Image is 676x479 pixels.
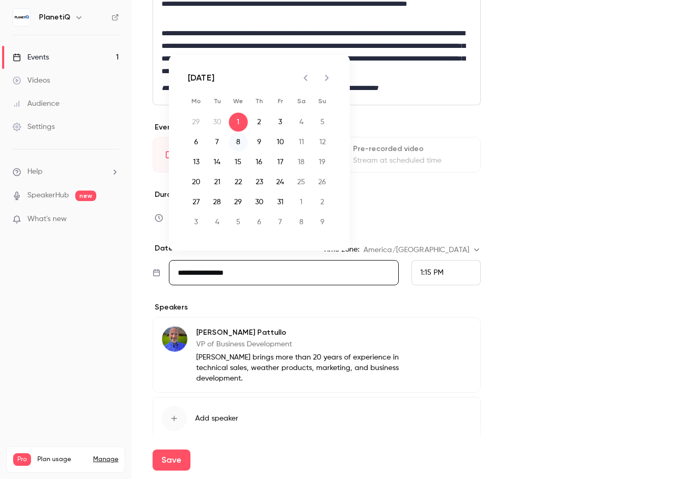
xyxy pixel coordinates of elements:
[27,166,43,177] span: Help
[319,137,481,173] div: Pre-recorded videoStream at scheduled time
[187,173,206,192] button: 20
[153,189,481,200] label: Duration
[13,9,30,26] img: PlanetiQ
[229,193,248,212] button: 29
[208,153,227,172] button: 14
[27,214,67,225] span: What's new
[153,397,481,440] button: Add speaker
[208,91,227,112] span: Tuesday
[37,455,87,464] span: Plan usage
[208,193,227,212] button: 28
[13,453,31,466] span: Pro
[271,213,290,232] button: 7
[187,91,206,112] span: Monday
[13,122,55,132] div: Settings
[292,153,311,172] button: 18
[271,91,290,112] span: Friday
[75,191,96,201] span: new
[292,213,311,232] button: 8
[313,91,332,112] span: Sunday
[313,113,332,132] button: 5
[195,413,238,424] span: Add speaker
[313,153,332,172] button: 19
[187,133,206,152] button: 6
[187,193,206,212] button: 27
[153,137,315,173] div: LiveGo live at scheduled time
[292,173,311,192] button: 25
[229,91,248,112] span: Wednesday
[13,98,59,109] div: Audience
[208,133,227,152] button: 7
[250,193,269,212] button: 30
[153,243,207,254] p: Date and time
[13,52,49,63] div: Events
[411,260,481,285] div: From
[229,153,248,172] button: 15
[250,113,269,132] button: 2
[292,91,311,112] span: Saturday
[153,317,481,393] div: Donny Pattullo[PERSON_NAME] PattulloVP of Business Development[PERSON_NAME] brings more than 20 y...
[187,213,206,232] button: 3
[250,133,269,152] button: 9
[162,326,187,352] img: Donny Pattullo
[271,153,290,172] button: 17
[153,450,190,471] button: Save
[187,153,206,172] button: 13
[208,213,227,232] button: 4
[39,12,70,23] h6: PlanetiQ
[188,72,215,84] div: [DATE]
[271,113,290,132] button: 3
[316,67,337,88] button: Next month
[353,155,468,166] div: Stream at scheduled time
[13,75,50,86] div: Videos
[229,133,248,152] button: 8
[250,173,269,192] button: 23
[229,113,248,132] button: 1
[13,166,119,177] li: help-dropdown-opener
[250,213,269,232] button: 6
[208,173,227,192] button: 21
[420,269,443,276] span: 1:15 PM
[229,213,248,232] button: 5
[292,193,311,212] button: 1
[364,245,481,255] div: America/[GEOGRAPHIC_DATA]
[229,173,248,192] button: 22
[292,133,311,152] button: 11
[250,91,269,112] span: Thursday
[271,133,290,152] button: 10
[250,153,269,172] button: 16
[27,190,69,201] a: SpeakerHub
[271,193,290,212] button: 31
[313,133,332,152] button: 12
[313,193,332,212] button: 2
[196,352,412,384] p: [PERSON_NAME] brings more than 20 years of experience in technical sales, weather products, marke...
[292,113,311,132] button: 4
[93,455,118,464] a: Manage
[153,302,481,313] p: Speakers
[313,213,332,232] button: 9
[196,327,412,338] p: [PERSON_NAME] Pattullo
[271,173,290,192] button: 24
[153,122,481,133] p: Event type
[353,144,468,154] div: Pre-recorded video
[196,339,412,350] p: VP of Business Development
[313,173,332,192] button: 26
